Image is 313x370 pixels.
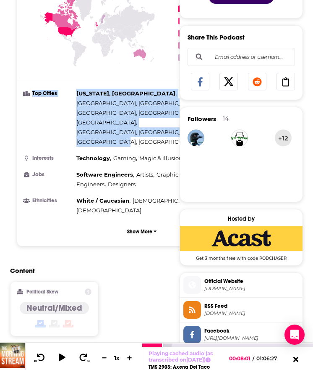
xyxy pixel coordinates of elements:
[254,355,285,362] span: 01:06:27
[178,54,185,61] span: 5
[133,196,199,206] span: ,
[219,73,238,90] a: Share on X/Twitter
[178,42,185,49] span: 4
[223,115,229,122] div: 14
[180,226,303,251] img: Acast Deal: Get 3 months free with code PODCHASER
[24,91,73,96] h3: Top Cities
[188,129,204,146] img: DSpaceNine
[76,89,177,98] span: ,
[139,153,184,163] span: ,
[178,5,185,12] span: 1
[133,197,198,204] span: [DEMOGRAPHIC_DATA]
[76,181,104,188] span: Engineers
[183,301,299,319] a: RSS Feed[DOMAIN_NAME]
[204,335,299,341] span: https://www.facebook.com/extralife
[76,98,199,108] span: ,
[253,355,254,362] span: /
[284,325,305,345] div: Open Intercom Messenger
[26,303,82,313] h4: Neutral/Mixed
[204,310,299,317] span: feeds.acast.com
[76,171,133,178] span: Software Engineers
[180,215,303,222] div: Hosted by
[76,118,137,127] span: ,
[204,277,299,285] span: Official Website
[276,73,295,90] a: Copy Link
[110,354,124,361] div: 1 x
[188,115,216,123] span: Followers
[108,181,136,188] span: Designers
[136,170,154,180] span: ,
[149,364,210,370] a: TMS 2903: Axena Del Taco
[195,48,288,66] input: Email address or username...
[24,172,73,177] h3: Jobs
[204,302,299,310] span: RSS Feed
[24,156,73,161] h3: Interests
[76,129,198,135] span: [GEOGRAPHIC_DATA], [GEOGRAPHIC_DATA]
[156,171,207,178] span: Graphic Designers
[231,129,248,146] img: TVsTravis
[180,251,303,261] span: Get 3 months free with code PODCHASER
[76,109,198,116] span: [GEOGRAPHIC_DATA], [GEOGRAPHIC_DATA]
[156,170,209,180] span: ,
[76,153,111,163] span: ,
[188,33,245,41] h3: Share This Podcast
[76,100,198,106] span: [GEOGRAPHIC_DATA], [GEOGRAPHIC_DATA]
[183,276,299,294] a: Official Website[DOMAIN_NAME]
[10,267,267,275] h2: Content
[76,197,129,204] span: White / Caucasian
[24,198,73,203] h3: Ethnicities
[34,359,37,363] span: 10
[76,138,198,145] span: [GEOGRAPHIC_DATA], [GEOGRAPHIC_DATA]
[87,359,90,363] span: 30
[113,155,136,161] span: Gaming
[139,155,183,161] span: Magic & illusion
[76,180,106,189] span: ,
[188,48,295,66] div: Search followers
[275,129,292,146] button: +12
[248,73,266,90] a: Share on Reddit
[204,327,299,335] span: Facebook
[178,18,185,24] span: 2
[76,90,175,97] span: [US_STATE], [GEOGRAPHIC_DATA]
[136,171,153,178] span: Artists
[76,127,199,137] span: ,
[183,326,299,344] a: Facebook[URL][DOMAIN_NAME]
[178,30,185,37] span: 3
[76,108,199,118] span: ,
[180,226,303,260] a: Acast Deal: Get 3 months free with code PODCHASER
[204,285,299,292] span: frogpants.com
[76,155,110,161] span: Technology
[229,355,253,362] span: 00:08:01
[127,229,152,235] p: Show More
[26,289,58,295] h2: Political Skew
[191,73,209,90] a: Share on Facebook
[76,170,134,180] span: ,
[24,224,260,239] button: Show More
[76,352,92,363] button: 30
[76,207,141,214] span: [DEMOGRAPHIC_DATA]
[32,352,48,363] button: 10
[76,196,130,206] span: ,
[76,119,136,126] span: [GEOGRAPHIC_DATA]
[149,350,222,363] p: Playing cached audio (as transcribed on [DATE] )
[113,153,137,163] span: ,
